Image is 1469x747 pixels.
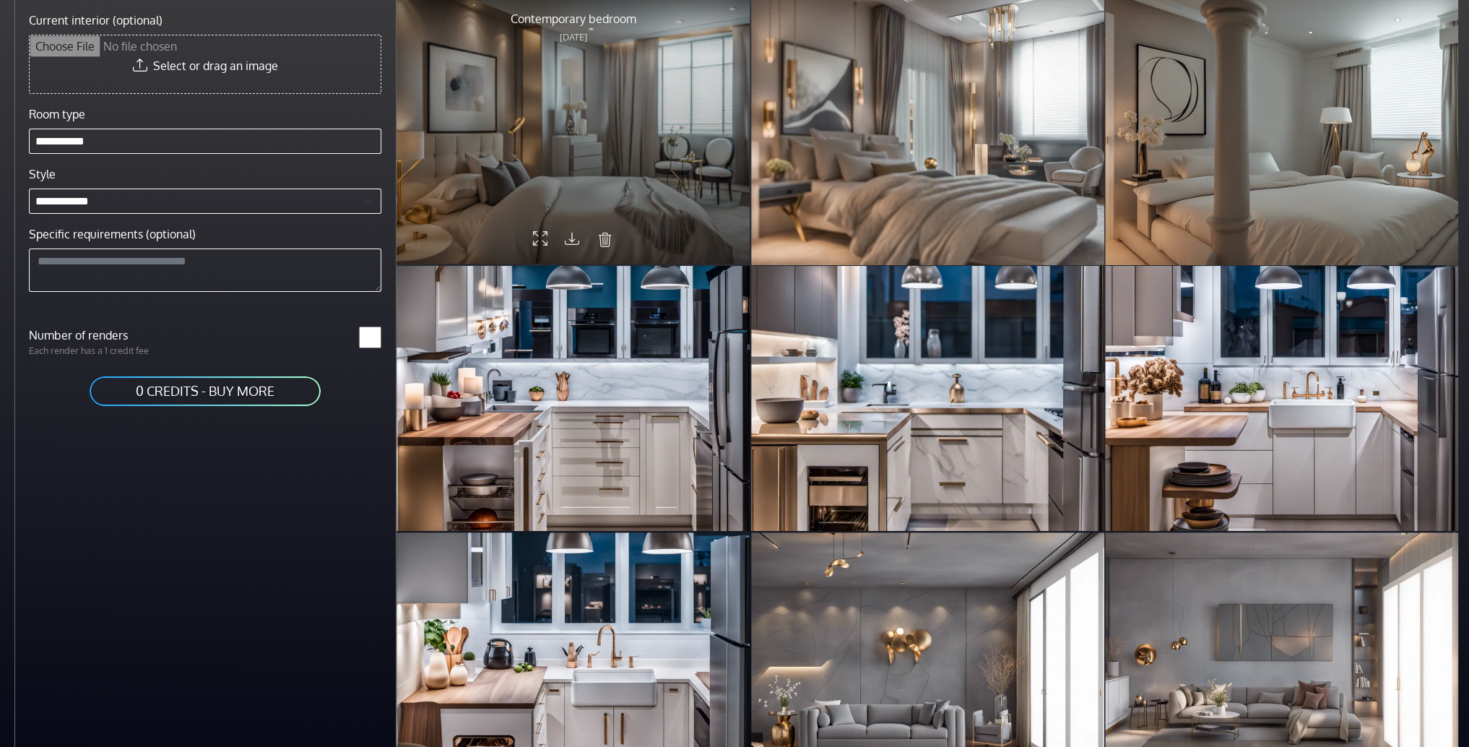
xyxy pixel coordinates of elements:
a: 0 CREDITS - BUY MORE [88,375,322,407]
label: Style [29,165,56,183]
label: Current interior (optional) [29,12,162,29]
p: Contemporary bedroom [511,10,636,27]
label: Number of renders [20,327,205,344]
p: [DATE] [511,30,636,44]
label: Specific requirements (optional) [29,225,196,243]
label: Room type [29,105,85,123]
p: Each render has a 1 credit fee [20,344,205,358]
